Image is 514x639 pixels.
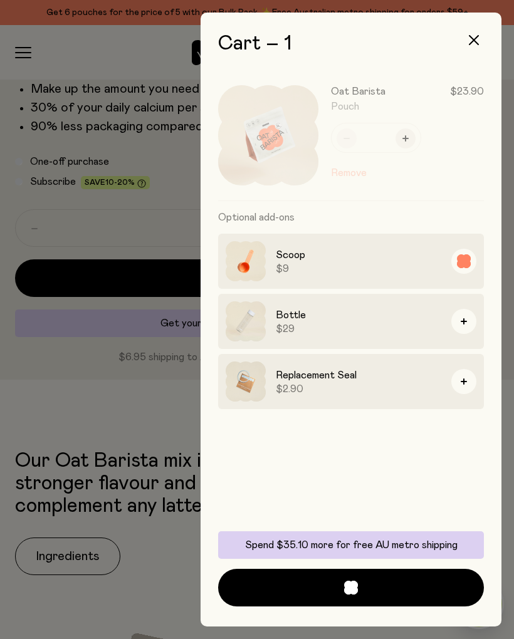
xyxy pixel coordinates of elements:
p: Spend $35.10 more for free AU metro shipping [226,539,476,551]
h3: Replacement Seal [276,368,441,383]
span: $9 [276,262,441,275]
span: $29 [276,323,441,335]
h3: Scoop [276,247,441,262]
span: $2.90 [276,383,441,395]
h3: Optional add-ons [218,201,484,234]
h2: Cart – 1 [218,33,484,55]
h3: Bottle [276,308,441,323]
